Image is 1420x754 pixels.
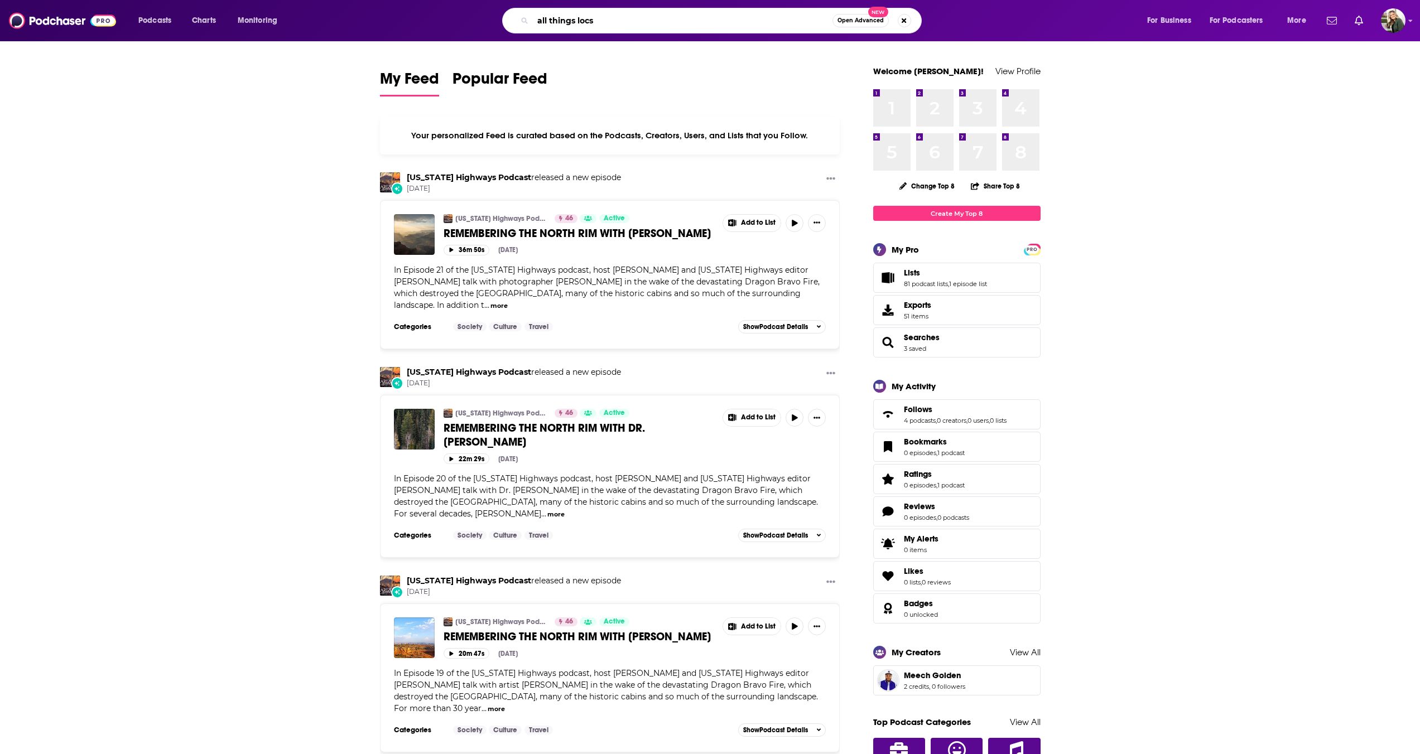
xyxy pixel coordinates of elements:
span: Ratings [904,469,932,479]
div: My Pro [892,244,919,255]
span: Follows [904,404,932,414]
a: Travel [524,531,553,540]
a: PRO [1026,245,1039,253]
a: Lists [904,268,987,278]
a: Podchaser - Follow, Share and Rate Podcasts [9,10,116,31]
img: Meech Golden [878,670,898,690]
button: 20m 47s [444,648,489,659]
a: Show notifications dropdown [1322,11,1341,30]
div: New Episode [391,586,403,598]
div: Your personalized Feed is curated based on the Podcasts, Creators, Users, and Lists that you Follow. [380,117,840,154]
span: Reviews [873,496,1041,526]
button: Share Top 8 [970,175,1021,197]
span: , [936,514,937,521]
span: Logged in as julepmarketing [1381,8,1405,33]
span: Meech Golden [904,670,961,680]
a: Badges [877,601,899,616]
a: Lists [877,270,899,286]
a: Active [599,409,629,418]
a: 1 podcast [937,449,965,457]
div: Search podcasts, credits, & more... [513,8,932,33]
span: New [868,7,888,17]
a: [US_STATE] Highways Podcast [455,214,547,223]
span: , [921,578,922,586]
img: REMEMBERING THE NORTH RIM WITH AMY S. MARTIN [394,214,435,255]
span: Charts [192,13,216,28]
a: Bookmarks [877,439,899,455]
button: open menu [230,12,292,30]
a: 0 episodes [904,514,936,521]
div: My Creators [892,647,941,658]
span: My Alerts [877,536,899,552]
span: Bookmarks [873,432,1041,462]
span: In Episode 19 of the [US_STATE] Highways podcast, host [PERSON_NAME] and [US_STATE] Highways edit... [394,668,818,713]
a: Arizona Highways Podcast [407,576,531,586]
a: Society [453,531,487,540]
span: Exports [904,300,931,310]
span: For Podcasters [1210,13,1263,28]
a: REMEMBERING THE NORTH RIM WITH [PERSON_NAME] [444,630,715,644]
span: REMEMBERING THE NORTH RIM WITH [PERSON_NAME] [444,226,711,240]
span: Reviews [904,501,935,511]
span: Podcasts [138,13,171,28]
a: Follows [877,407,899,422]
span: [DATE] [407,587,621,597]
button: Show More Button [808,617,826,635]
a: Charts [185,12,223,30]
span: More [1287,13,1306,28]
span: ... [482,703,487,713]
span: ... [484,300,489,310]
div: [DATE] [498,650,518,658]
a: Searches [877,335,899,350]
span: Exports [877,302,899,318]
span: In Episode 20 of the [US_STATE] Highways podcast, host [PERSON_NAME] and [US_STATE] Highways edit... [394,473,818,519]
span: Meech Golden [904,670,965,680]
a: Follows [904,404,1007,414]
a: 0 reviews [922,578,951,586]
span: 0 items [904,546,938,554]
a: [US_STATE] Highways Podcast [455,409,547,418]
h3: Categories [394,322,444,331]
img: Arizona Highways Podcast [444,617,453,626]
a: [US_STATE] Highways Podcast [455,617,547,626]
a: Reviews [904,501,969,511]
span: Ratings [873,464,1041,494]
a: 0 creators [937,417,966,424]
span: , [936,481,937,489]
a: 46 [555,617,577,626]
a: 81 podcast lists [904,280,948,288]
span: Badges [873,593,1041,623]
a: REMEMBERING THE NORTH RIM WITH DR. [PERSON_NAME] [444,421,715,449]
a: Create My Top 8 [873,206,1041,221]
span: PRO [1026,245,1039,254]
span: Open Advanced [837,18,884,23]
button: Show More Button [822,172,840,186]
h3: released a new episode [407,367,621,378]
div: New Episode [391,182,403,195]
span: Monitoring [238,13,277,28]
span: REMEMBERING THE NORTH RIM WITH [PERSON_NAME] [444,630,711,644]
a: 46 [555,214,577,223]
span: , [936,449,937,457]
span: Active [604,213,625,224]
span: Badges [904,598,933,608]
button: 22m 29s [444,453,489,464]
button: Show More Button [822,576,840,589]
a: Show notifications dropdown [1350,11,1368,30]
a: 46 [555,409,577,418]
span: Meech Golden [877,669,899,692]
span: 46 [565,408,573,419]
img: Arizona Highways Podcast [444,409,453,418]
a: Bookmarks [904,437,965,447]
div: [DATE] [498,246,518,254]
h3: released a new episode [407,576,621,586]
a: Welcome [PERSON_NAME]! [873,66,984,76]
img: Arizona Highways Podcast [380,576,400,596]
div: My Activity [892,381,936,391]
button: 36m 50s [444,245,489,255]
a: 0 users [967,417,989,424]
a: Likes [904,566,951,576]
a: 3 saved [904,345,926,352]
span: [DATE] [407,379,621,388]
